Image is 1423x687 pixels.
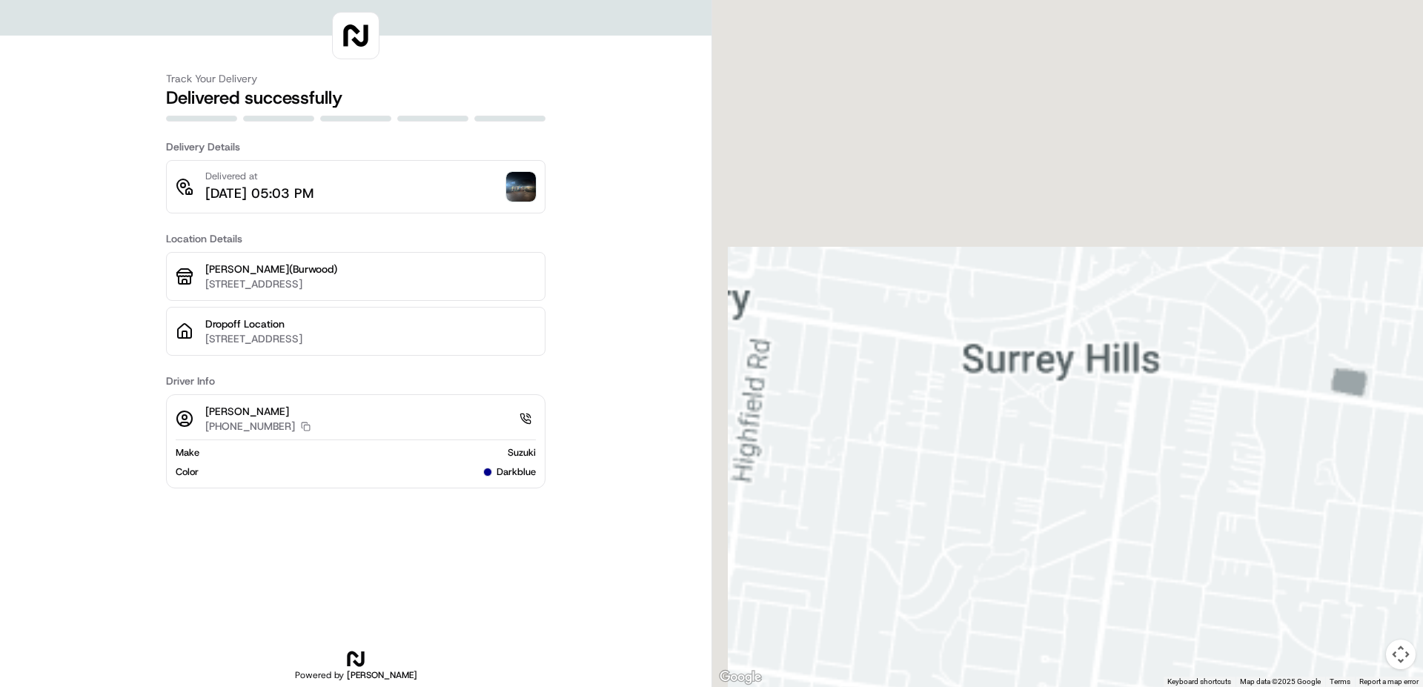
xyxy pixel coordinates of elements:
p: [STREET_ADDRESS] [205,331,536,346]
span: Suzuki [508,446,536,459]
h3: Delivery Details [166,139,545,154]
button: Map camera controls [1386,640,1416,669]
h3: Location Details [166,231,545,246]
span: Color [176,465,199,479]
img: Google [716,668,765,687]
a: Open this area in Google Maps (opens a new window) [716,668,765,687]
p: Delivered at [205,170,314,183]
span: Make [176,446,199,459]
p: [STREET_ADDRESS] [205,276,536,291]
h3: Track Your Delivery [166,71,545,86]
h2: Delivered successfully [166,86,545,110]
p: Dropoff Location [205,316,536,331]
p: [PERSON_NAME] [205,404,311,419]
p: [PHONE_NUMBER] [205,419,295,434]
h3: Driver Info [166,374,545,388]
a: Report a map error [1359,677,1419,686]
p: [DATE] 05:03 PM [205,183,314,204]
p: [PERSON_NAME](Burwood) [205,262,536,276]
a: Terms (opens in new tab) [1330,677,1350,686]
span: darkblue [497,465,536,479]
img: photo_proof_of_delivery image [506,172,536,202]
span: Map data ©2025 Google [1240,677,1321,686]
h2: Powered by [295,669,417,681]
span: [PERSON_NAME] [347,669,417,681]
button: Keyboard shortcuts [1167,677,1231,687]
